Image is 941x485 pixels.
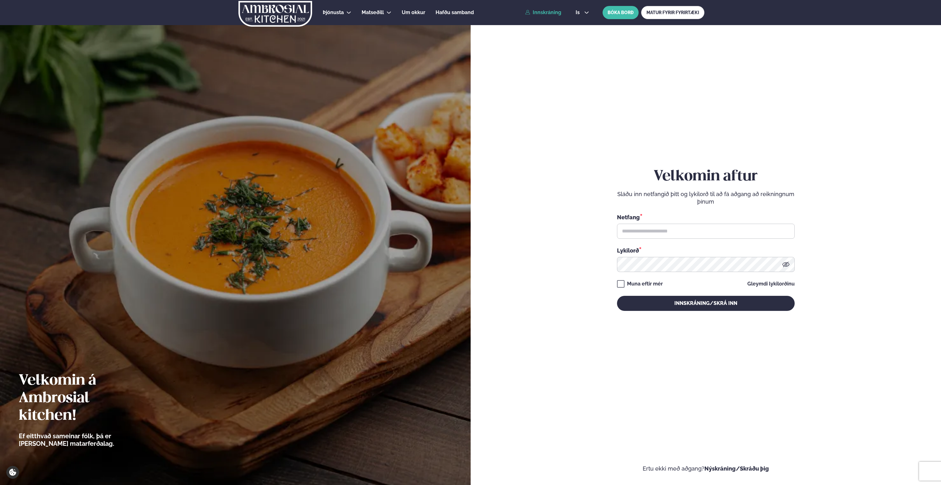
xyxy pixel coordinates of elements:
[402,9,425,15] span: Um okkur
[617,190,795,205] p: Sláðu inn netfangið þitt og lykilorð til að fá aðgang að reikningnum þínum
[402,9,425,16] a: Um okkur
[489,465,923,472] p: Ertu ekki með aðgang?
[641,6,704,19] a: MATUR FYRIR FYRIRTÆKI
[436,9,474,16] a: Hafðu samband
[19,372,149,425] h2: Velkomin á Ambrosial kitchen!
[6,466,19,479] a: Cookie settings
[571,10,594,15] button: is
[603,6,639,19] button: BÓKA BORÐ
[525,10,561,15] a: Innskráning
[617,296,795,311] button: Innskráning/Skrá inn
[704,465,769,472] a: Nýskráning/Skráðu þig
[19,432,149,447] p: Ef eitthvað sameinar fólk, þá er [PERSON_NAME] matarferðalag.
[617,246,795,254] div: Lykilorð
[747,281,795,286] a: Gleymdi lykilorðinu
[436,9,474,15] span: Hafðu samband
[323,9,344,16] a: Þjónusta
[362,9,384,15] span: Matseðill
[323,9,344,15] span: Þjónusta
[238,1,313,27] img: logo
[362,9,384,16] a: Matseðill
[617,168,795,185] h2: Velkomin aftur
[576,10,582,15] span: is
[617,213,795,221] div: Netfang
